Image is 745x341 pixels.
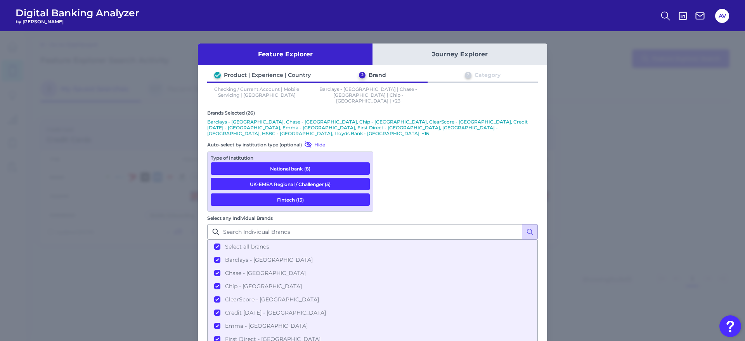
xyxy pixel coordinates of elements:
button: Emma - [GEOGRAPHIC_DATA] [208,319,537,332]
button: Credit [DATE] - [GEOGRAPHIC_DATA] [208,306,537,319]
button: Select all brands [208,240,537,253]
button: Chip - [GEOGRAPHIC_DATA] [208,280,537,293]
div: Brand [369,71,386,78]
span: Credit [DATE] - [GEOGRAPHIC_DATA] [225,309,326,316]
span: Chase - [GEOGRAPHIC_DATA] [225,270,306,277]
div: Category [475,71,501,78]
p: Barclays - [GEOGRAPHIC_DATA] | Chase - [GEOGRAPHIC_DATA] | Chip - [GEOGRAPHIC_DATA] | +23 [319,86,418,104]
input: Search Individual Brands [207,224,538,240]
button: Fintech (13) [211,193,370,206]
span: Select all brands [225,243,269,250]
button: Chase - [GEOGRAPHIC_DATA] [208,266,537,280]
button: Journey Explorer [372,43,547,65]
label: Select any Individual Brands [207,215,273,221]
div: Brands Selected (26) [207,110,538,116]
p: Checking / Current Account | Mobile Servicing | [GEOGRAPHIC_DATA] [207,86,307,104]
span: ClearScore - [GEOGRAPHIC_DATA] [225,296,319,303]
div: Type of Institution [211,155,370,161]
button: AV [715,9,729,23]
p: Barclays - [GEOGRAPHIC_DATA], Chase - [GEOGRAPHIC_DATA], Chip - [GEOGRAPHIC_DATA], ClearScore - [... [207,119,538,136]
span: Chip - [GEOGRAPHIC_DATA] [225,283,302,290]
span: Emma - [GEOGRAPHIC_DATA] [225,322,308,329]
button: National bank (8) [211,162,370,175]
button: UK-EMEA Regional / Challenger (5) [211,178,370,190]
div: Product | Experience | Country [224,71,311,78]
div: 2 [359,72,366,78]
span: Digital Banking Analyzer [16,7,139,19]
div: 3 [465,72,471,78]
div: Auto-select by institution type (optional) [207,141,373,148]
span: by [PERSON_NAME] [16,19,139,24]
button: ClearScore - [GEOGRAPHIC_DATA] [208,293,537,306]
button: Open Resource Center [719,315,741,337]
button: Feature Explorer [198,43,372,65]
button: Hide [302,141,325,148]
span: Barclays - [GEOGRAPHIC_DATA] [225,256,313,263]
button: Barclays - [GEOGRAPHIC_DATA] [208,253,537,266]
